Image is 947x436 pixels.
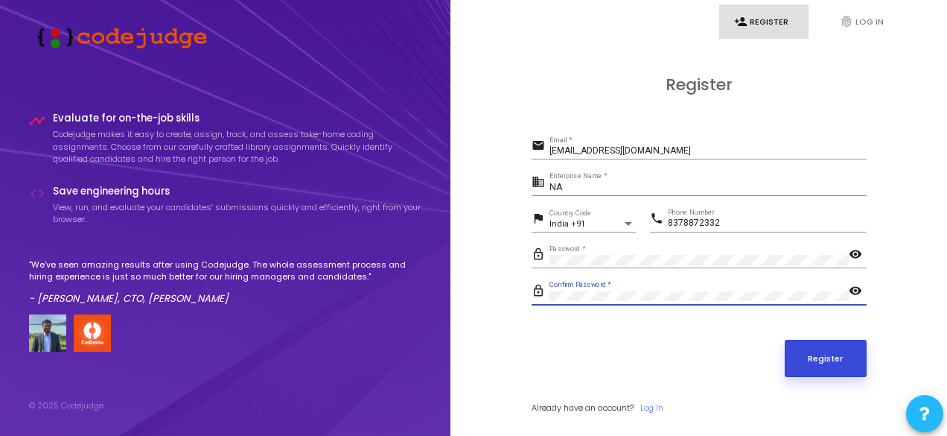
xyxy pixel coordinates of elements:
[734,15,747,28] i: person_add
[785,340,867,377] button: Register
[825,4,914,40] a: fingerprintLog In
[532,247,549,265] mat-icon: lock_outline
[74,315,111,352] img: company-logo
[29,186,45,202] i: code
[532,211,549,229] mat-icon: flag
[849,283,867,301] mat-icon: visibility
[549,146,867,157] input: Email
[29,291,229,306] em: - [PERSON_NAME], CTO, [PERSON_NAME]
[840,15,853,28] i: fingerprint
[29,315,66,352] img: user image
[849,247,867,265] mat-icon: visibility
[719,4,809,40] a: person_addRegister
[53,201,422,226] p: View, run, and evaluate your candidates’ submissions quickly and efficiently, right from your bro...
[532,138,549,156] mat-icon: email
[532,75,867,95] h3: Register
[640,402,663,414] a: Log In
[668,218,866,229] input: Phone Number
[53,113,422,124] h4: Evaluate for on-the-job skills
[532,174,549,192] mat-icon: business
[29,113,45,129] i: timeline
[650,211,668,229] mat-icon: phone
[549,183,867,193] input: Enterprise Name
[53,128,422,165] p: Codejudge makes it easy to create, assign, track, and assess take-home coding assignments. Choose...
[53,186,422,198] h4: Save engineering hours
[532,402,634,414] span: Already have an account?
[549,219,585,229] span: India +91
[29,399,103,412] div: © 2025 Codejudge
[29,259,422,283] p: "We've seen amazing results after using Codejudge. The whole assessment process and hiring experi...
[532,283,549,301] mat-icon: lock_outline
